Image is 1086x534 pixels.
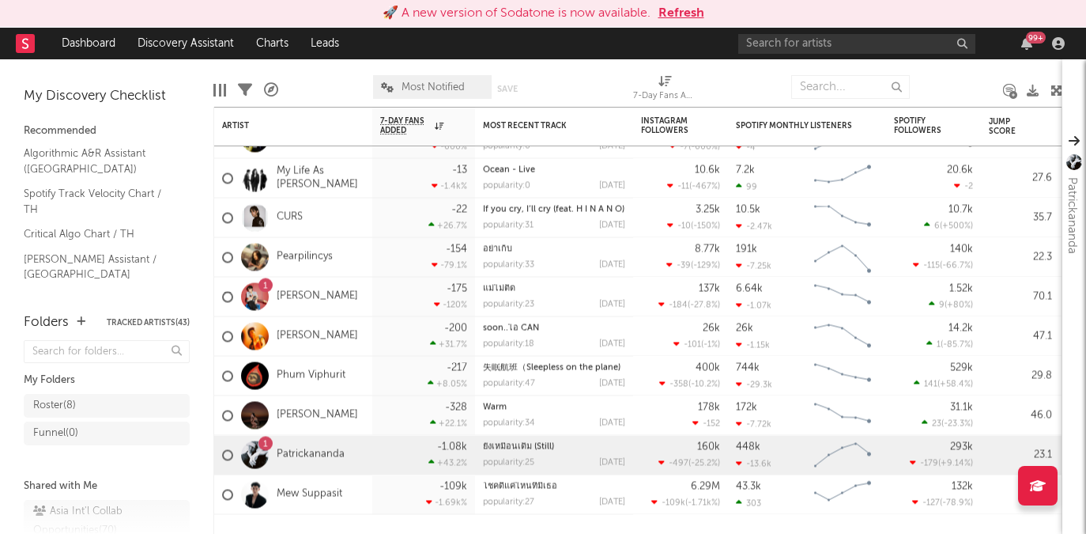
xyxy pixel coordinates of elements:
[483,284,625,293] div: แม่ไม่ติด
[703,420,720,429] span: -152
[599,339,625,348] div: [DATE]
[989,287,1052,306] div: 70.1
[659,379,720,389] div: ( )
[939,301,945,310] span: 9
[667,181,720,191] div: ( )
[277,408,358,422] a: [PERSON_NAME]
[669,381,688,389] span: -358
[736,339,770,350] div: -1.15k
[736,121,854,131] div: Spotify Monthly Listeners
[736,362,760,373] div: 744k
[736,221,772,231] div: -2.47k
[497,85,518,93] button: Save
[943,341,971,350] span: -85.7 %
[483,221,534,229] div: popularity: 31
[922,418,973,429] div: ( )
[483,442,554,451] a: ยังเหมือนเดิม (Still)
[934,222,940,231] span: 6
[667,221,720,231] div: ( )
[989,129,1052,148] div: 20.0
[923,262,940,271] span: -115
[428,458,467,468] div: +43.2 %
[24,477,190,496] div: Shared with Me
[942,222,971,231] span: +500 %
[483,284,515,293] a: แม่ไม่ติด
[24,340,190,363] input: Search for folders...
[913,260,973,271] div: ( )
[483,244,625,253] div: อย่าเก็บ
[483,363,625,372] div: 失眠航班（Sleepless on the plane)
[989,366,1052,385] div: 29.8
[277,210,303,224] a: CURS
[430,418,467,429] div: +22.1 %
[691,460,718,468] span: -25.2 %
[1026,32,1046,44] div: 99 +
[944,420,971,429] span: -23.3 %
[434,300,467,310] div: -120 %
[989,327,1052,346] div: 47.1
[807,237,878,277] svg: Chart title
[948,323,973,333] div: 14.2k
[684,341,701,350] span: -101
[989,117,1028,136] div: Jump Score
[238,67,252,113] div: Filters
[402,82,465,93] span: Most Notified
[483,339,534,348] div: popularity: 18
[791,75,910,99] input: Search...
[483,260,534,269] div: popularity: 33
[1021,37,1032,50] button: 99+
[947,165,973,175] div: 20.6k
[452,165,467,175] div: -13
[432,142,467,152] div: -600 %
[633,87,696,106] div: 7-Day Fans Added (7-Day Fans Added)
[807,396,878,435] svg: Chart title
[33,424,78,443] div: Funnel ( 0 )
[277,290,358,303] a: [PERSON_NAME]
[483,482,557,490] a: โชคดีแค่ไหนที่มีเธอ
[483,403,507,411] a: Warm
[126,28,245,59] a: Discovery Assistant
[24,394,190,418] a: Roster(8)
[691,381,718,389] span: -10.2 %
[952,481,973,491] div: 132k
[677,183,689,191] span: -11
[1062,177,1081,254] div: Patrickananda
[483,121,601,131] div: Most Recent Track
[673,339,720,350] div: ( )
[599,260,625,269] div: [DATE]
[736,260,771,271] div: -7.25k
[24,371,190,390] div: My Folders
[695,244,720,254] div: 8.77k
[989,485,1052,504] div: 22.4
[439,481,467,491] div: -109k
[677,262,691,271] span: -39
[947,301,971,310] span: +80 %
[432,181,467,191] div: -1.4k %
[24,225,174,243] a: Critical Algo Chart / TH
[922,499,940,508] span: -127
[483,458,534,467] div: popularity: 25
[483,418,535,427] div: popularity: 34
[24,185,174,218] a: Spotify Track Velocity Chart / TH
[937,341,941,350] span: 1
[736,244,757,254] div: 191k
[24,87,190,106] div: My Discovery Checklist
[447,283,467,294] div: -175
[696,204,720,214] div: 3.25k
[380,116,431,135] span: 7-Day Fans Added
[483,165,535,174] a: Ocean - Live
[736,498,761,508] div: 303
[599,379,625,388] div: [DATE]
[633,67,696,113] div: 7-Day Fans Added (7-Day Fans Added)
[932,420,941,429] span: 23
[807,198,878,237] svg: Chart title
[430,339,467,350] div: +31.7 %
[807,356,878,396] svg: Chart title
[691,143,718,152] span: -600 %
[599,498,625,506] div: [DATE]
[736,283,763,294] div: 6.64k
[736,142,756,152] div: -4
[736,458,771,468] div: -13.6k
[451,204,467,214] div: -22
[277,165,364,191] a: My Life As [PERSON_NAME]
